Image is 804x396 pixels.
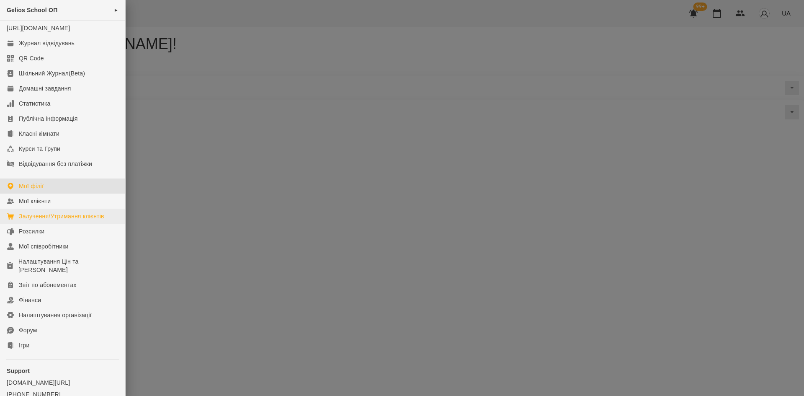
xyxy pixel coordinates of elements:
div: Фінанси [19,296,41,304]
div: Шкільний Журнал(Beta) [19,69,85,78]
div: Форум [19,326,37,334]
div: Мої співробітники [19,242,69,251]
div: Мої клієнти [19,197,51,205]
a: [DOMAIN_NAME][URL] [7,378,119,387]
span: ► [114,7,119,13]
div: Статистика [19,99,51,108]
div: Класні кімнати [19,129,59,138]
div: Публічна інформація [19,114,77,123]
div: Домашні завдання [19,84,71,93]
div: QR Code [19,54,44,62]
span: Gelios School ОП [7,7,57,13]
div: Ігри [19,341,29,349]
p: Support [7,367,119,375]
div: Налаштування організації [19,311,92,319]
div: Журнал відвідувань [19,39,75,47]
div: Звіт по абонементах [19,281,77,289]
a: [URL][DOMAIN_NAME] [7,25,70,31]
div: Розсилки [19,227,44,236]
div: Відвідування без платіжки [19,160,92,168]
div: Залучення/Утримання клієнтів [19,212,104,220]
div: Курси та Групи [19,145,60,153]
div: Налаштування Цін та [PERSON_NAME] [18,257,119,274]
div: Мої філії [19,182,44,190]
